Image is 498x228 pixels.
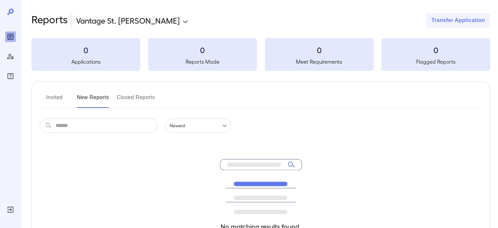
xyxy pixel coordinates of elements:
[5,71,16,81] div: FAQ
[381,58,490,66] h5: Flagged Reports
[5,31,16,42] div: Reports
[31,58,140,66] h5: Applications
[40,92,69,108] button: Invited
[76,15,180,26] p: Vantage St. [PERSON_NAME]
[265,45,374,55] h3: 0
[148,58,257,66] h5: Reports Made
[5,204,16,215] div: Log Out
[426,13,490,28] button: Transfer Application
[117,92,155,108] button: Closed Reports
[77,92,109,108] button: New Reports
[31,45,140,55] h3: 0
[5,51,16,62] div: Manage Users
[165,118,231,133] div: Newest
[31,38,490,71] summary: 0Applications0Reports Made0Meet Requirements0Flagged Reports
[31,13,68,28] h2: Reports
[381,45,490,55] h3: 0
[148,45,257,55] h3: 0
[265,58,374,66] h5: Meet Requirements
